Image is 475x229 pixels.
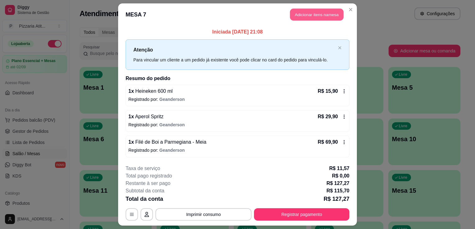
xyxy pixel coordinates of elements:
button: Registrar pagamento [254,208,349,221]
span: Geanderson [159,148,185,153]
span: Filé de Boi a Parmegiana - Meia [134,139,206,145]
header: MESA 7 [118,3,357,26]
p: R$ 29,90 [318,113,338,120]
button: close [338,46,342,50]
p: R$ 127,27 [324,195,349,203]
p: R$ 69,90 [318,138,338,146]
p: R$ 15,90 [318,88,338,95]
span: Geanderson [159,122,185,127]
p: Subtotal da conta [126,187,164,195]
div: Para vincular um cliente a um pedido já existente você pode clicar no card do pedido para vinculá... [133,56,335,63]
span: Geanderson [159,97,185,102]
button: Close [346,5,356,15]
p: Taxa de serviço [126,165,160,172]
p: Registrado por: [128,147,347,153]
p: Total da conta [126,195,163,203]
p: 1 x [128,113,164,120]
h2: Resumo do pedido [126,75,349,82]
p: R$ 0,00 [332,172,349,180]
p: Registrado por: [128,122,347,128]
p: R$ 127,27 [326,180,349,187]
p: 1 x [128,138,206,146]
p: Atenção [133,46,335,54]
p: R$ 115,70 [326,187,349,195]
button: Adicionar itens namesa [290,9,344,21]
p: Iniciada [DATE] 21:08 [126,28,349,36]
p: Total pago registrado [126,172,172,180]
p: 1 x [128,88,173,95]
span: Aperol Spritz [134,114,164,119]
span: Heineken 600 ml [134,88,173,94]
p: Restante à ser pago [126,180,170,187]
p: Registrado por: [128,96,347,102]
p: R$ 11,57 [329,165,349,172]
button: Imprimir consumo [155,208,251,221]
